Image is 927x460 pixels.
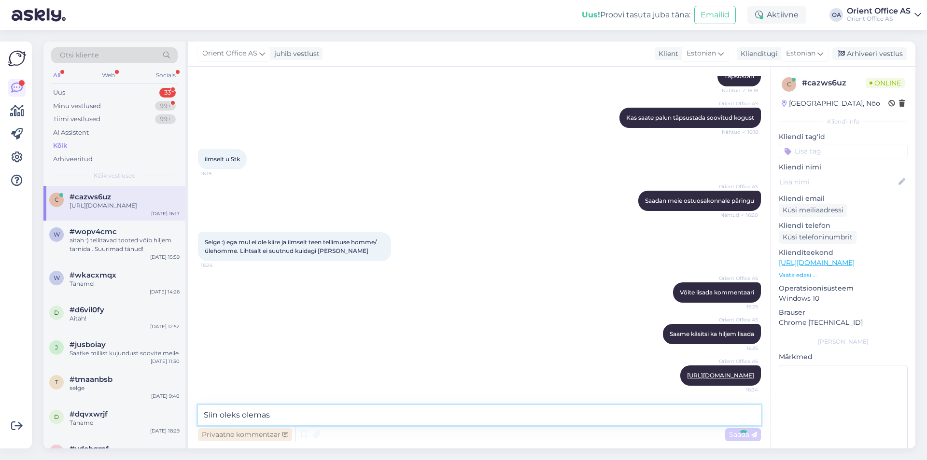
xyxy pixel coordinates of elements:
[680,289,754,296] span: Võite lisada kommentaari
[779,144,908,158] input: Lisa tag
[722,87,758,94] span: Nähtud ✓ 16:18
[53,154,93,164] div: Arhiveeritud
[722,386,758,393] span: 16:34
[201,170,237,177] span: 16:19
[779,248,908,258] p: Klienditeekond
[645,197,754,204] span: Saadan meie ostuosakonnale päringu
[779,132,908,142] p: Kliendi tag'id
[155,101,176,111] div: 99+
[779,293,908,304] p: Windows 10
[70,349,180,358] div: Saatke millist kujundust soovite meile
[70,279,180,288] div: Täname!
[866,78,905,88] span: Online
[724,72,754,80] span: Täpsustan
[54,274,60,281] span: w
[155,114,176,124] div: 99+
[70,410,108,418] span: #dqvxwrjf
[55,344,58,351] span: j
[70,384,180,392] div: selge
[582,10,600,19] b: Uus!
[626,114,754,121] span: Kas saate palun täpsustada soovitud kogust
[202,48,257,59] span: Orient Office AS
[719,316,758,323] span: Orient Office AS
[719,275,758,282] span: Orient Office AS
[779,352,908,362] p: Märkmed
[150,288,180,295] div: [DATE] 14:26
[54,309,59,316] span: d
[70,227,117,236] span: #wopv4cmc
[779,117,908,126] div: Kliendi info
[70,340,106,349] span: #jusboiay
[70,445,109,453] span: #ydcbqrnf
[779,271,908,279] p: Vaata edasi ...
[54,413,59,420] span: d
[70,418,180,427] div: Täname
[737,49,778,59] div: Klienditugi
[694,6,736,24] button: Emailid
[270,49,320,59] div: juhib vestlust
[687,372,754,379] a: [URL][DOMAIN_NAME]
[154,69,178,82] div: Socials
[70,193,111,201] span: #cazws6uz
[70,201,180,210] div: [URL][DOMAIN_NAME]
[53,141,67,151] div: Kõik
[201,262,237,269] span: 16:24
[779,283,908,293] p: Operatsioonisüsteem
[53,101,101,111] div: Minu vestlused
[94,171,136,180] span: Kõik vestlused
[747,6,806,24] div: Aktiivne
[53,114,100,124] div: Tiimi vestlused
[55,196,59,203] span: c
[159,88,176,98] div: 33
[779,258,855,267] a: [URL][DOMAIN_NAME]
[151,210,180,217] div: [DATE] 16:17
[779,221,908,231] p: Kliendi telefon
[847,7,921,23] a: Orient Office ASOrient Office AS
[722,128,758,136] span: Nähtud ✓ 16:18
[53,128,89,138] div: AI Assistent
[786,48,815,59] span: Estonian
[205,238,377,254] span: Selge :) ega mul ei ole kiire ja ilmselt teen tellimuse homme/ülehomme. Lihtsalt ei suutnud kuida...
[70,236,180,253] div: aitäh :) tellitavad tooted võib hiljem tarnida . Suurimad tänud!
[802,77,866,89] div: # cazws6uz
[779,307,908,318] p: Brauser
[151,358,180,365] div: [DATE] 11:30
[8,49,26,68] img: Askly Logo
[60,50,98,60] span: Otsi kliente
[782,98,880,109] div: [GEOGRAPHIC_DATA], Nõo
[829,8,843,22] div: OA
[151,392,180,400] div: [DATE] 9:40
[55,448,58,455] span: y
[832,47,907,60] div: Arhiveeri vestlus
[779,231,857,244] div: Küsi telefoninumbrit
[655,49,678,59] div: Klient
[100,69,117,82] div: Web
[719,358,758,365] span: Orient Office AS
[150,253,180,261] div: [DATE] 15:59
[779,194,908,204] p: Kliendi email
[70,306,104,314] span: #d6vil0fy
[687,48,716,59] span: Estonian
[779,177,897,187] input: Lisa nimi
[722,303,758,310] span: 16:25
[847,15,911,23] div: Orient Office AS
[150,427,180,434] div: [DATE] 18:29
[719,183,758,190] span: Orient Office AS
[847,7,911,15] div: Orient Office AS
[205,155,240,163] span: ilmselt u 5tk
[779,337,908,346] div: [PERSON_NAME]
[582,9,690,21] div: Proovi tasuta juba täna:
[55,378,58,386] span: t
[70,314,180,323] div: Aitäh!
[54,231,60,238] span: w
[70,271,116,279] span: #wkacxmqx
[722,345,758,352] span: 16:25
[70,375,112,384] span: #tmaanbsb
[719,100,758,107] span: Orient Office AS
[779,204,847,217] div: Küsi meiliaadressi
[670,330,754,337] span: Saame käsitsi ka hiljem lisada
[53,88,65,98] div: Uus
[787,81,791,88] span: c
[720,211,758,219] span: Nähtud ✓ 16:20
[779,318,908,328] p: Chrome [TECHNICAL_ID]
